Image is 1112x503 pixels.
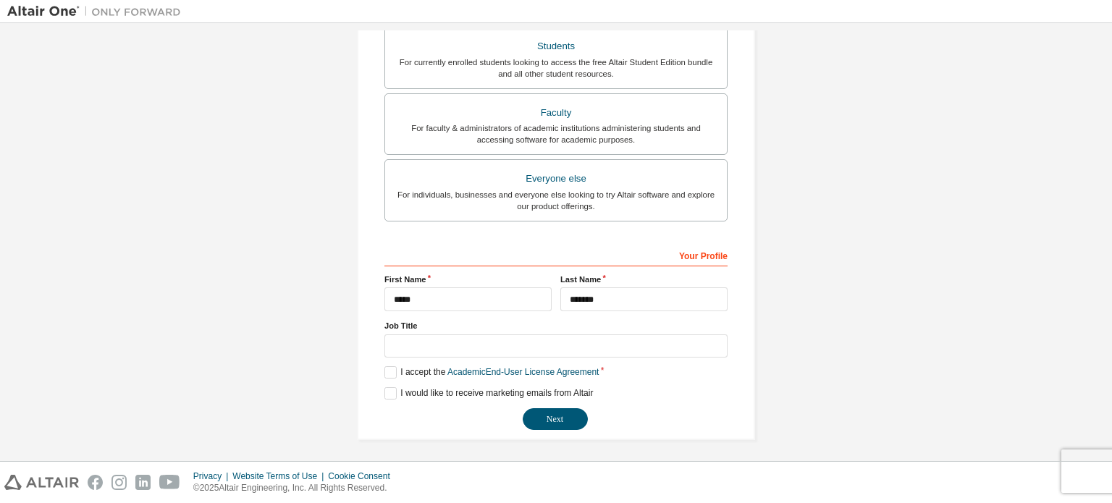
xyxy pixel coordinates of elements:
[4,475,79,490] img: altair_logo.svg
[328,470,398,482] div: Cookie Consent
[135,475,151,490] img: linkedin.svg
[193,482,399,494] p: © 2025 Altair Engineering, Inc. All Rights Reserved.
[88,475,103,490] img: facebook.svg
[193,470,232,482] div: Privacy
[384,243,728,266] div: Your Profile
[384,366,599,379] label: I accept the
[523,408,588,430] button: Next
[394,189,718,212] div: For individuals, businesses and everyone else looking to try Altair software and explore our prod...
[7,4,188,19] img: Altair One
[447,367,599,377] a: Academic End-User License Agreement
[560,274,728,285] label: Last Name
[111,475,127,490] img: instagram.svg
[159,475,180,490] img: youtube.svg
[384,320,728,331] label: Job Title
[384,387,593,400] label: I would like to receive marketing emails from Altair
[394,56,718,80] div: For currently enrolled students looking to access the free Altair Student Edition bundle and all ...
[384,274,552,285] label: First Name
[394,103,718,123] div: Faculty
[394,36,718,56] div: Students
[394,122,718,145] div: For faculty & administrators of academic institutions administering students and accessing softwa...
[232,470,328,482] div: Website Terms of Use
[394,169,718,189] div: Everyone else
